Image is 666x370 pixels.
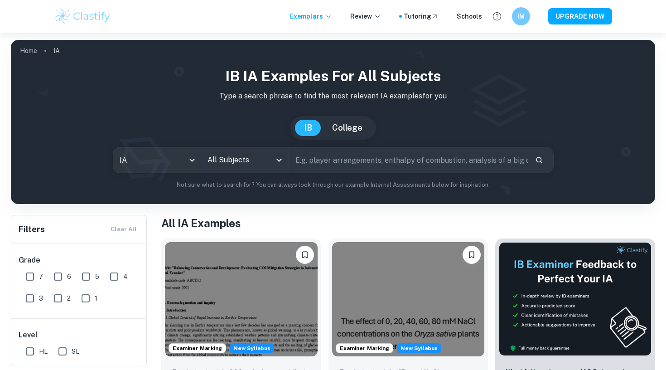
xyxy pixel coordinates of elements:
p: IA [53,46,60,56]
span: 4 [123,272,128,282]
a: Schools [457,11,482,21]
img: profile cover [11,40,655,204]
h6: Filters [19,223,45,236]
h6: Grade [19,255,140,266]
span: New Syllabus [397,343,441,353]
h1: All IA Examples [161,215,655,231]
h6: IM [516,11,526,21]
button: Bookmark [296,246,314,264]
img: Clastify logo [54,7,111,25]
span: 6 [67,272,71,282]
span: HL [39,346,48,356]
h6: Level [19,330,140,341]
button: IB [295,120,321,136]
span: 3 [39,293,43,303]
span: New Syllabus [230,343,274,353]
button: College [323,120,372,136]
p: Type a search phrase to find the most relevant IA examples for you [18,91,648,102]
span: 1 [95,293,97,303]
button: UPGRADE NOW [548,8,612,24]
button: Bookmark [463,246,481,264]
span: 7 [39,272,43,282]
img: ESS IA example thumbnail: To what extent do diPerent NaCl concentr [332,242,485,356]
a: Home [20,44,37,57]
p: Review [350,11,381,21]
img: Thumbnail [499,242,652,356]
div: IA [113,147,201,173]
button: Open [273,154,285,166]
img: ESS IA example thumbnail: To what extent do CO2 emissions contribu [165,242,318,356]
span: 2 [67,293,71,303]
p: Exemplars [290,11,332,21]
button: Help and Feedback [489,9,505,24]
button: IM [512,7,530,25]
span: Examiner Marking [169,344,226,352]
div: Starting from the May 2026 session, the ESS IA requirements have changed. We created this exempla... [230,343,274,353]
button: Search [531,152,547,168]
a: Tutoring [404,11,439,21]
div: Starting from the May 2026 session, the ESS IA requirements have changed. We created this exempla... [397,343,441,353]
h1: IB IA examples for all subjects [18,65,648,87]
p: Not sure what to search for? You can always look through our example Internal Assessments below f... [18,180,648,190]
span: 5 [95,272,99,282]
span: SL [72,346,79,356]
span: Examiner Marking [336,344,393,352]
input: E.g. player arrangements, enthalpy of combustion, analysis of a big city... [289,147,528,173]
